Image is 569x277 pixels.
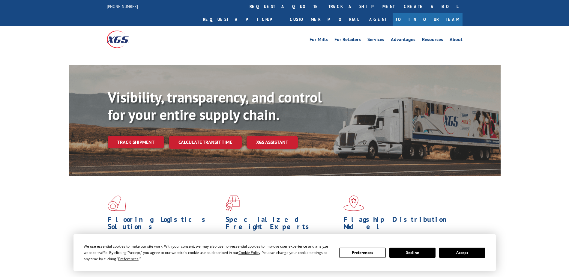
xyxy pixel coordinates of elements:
[199,13,285,26] a: Request a pickup
[422,37,443,44] a: Resources
[108,216,221,233] h1: Flooring Logistics Solutions
[391,37,415,44] a: Advantages
[343,195,364,211] img: xgs-icon-flagship-distribution-model-red
[450,37,463,44] a: About
[367,37,384,44] a: Services
[393,13,463,26] a: Join Our Team
[439,248,485,258] button: Accept
[108,195,126,211] img: xgs-icon-total-supply-chain-intelligence-red
[169,136,242,149] a: Calculate transit time
[108,233,221,255] span: As an industry carrier of choice, XGS has brought innovation and dedication to flooring logistics...
[73,234,496,271] div: Cookie Consent Prompt
[285,13,363,26] a: Customer Portal
[238,250,260,255] span: Cookie Policy
[108,88,322,124] b: Visibility, transparency, and control for your entire supply chain.
[310,37,328,44] a: For Mills
[343,233,454,247] span: Our agile distribution network gives you nationwide inventory management on demand.
[226,216,339,233] h1: Specialized Freight Experts
[339,248,385,258] button: Preferences
[389,248,436,258] button: Decline
[343,216,457,233] h1: Flagship Distribution Model
[247,136,298,149] a: XGS ASSISTANT
[226,233,339,260] p: From overlength loads to delicate cargo, our experienced staff knows the best way to move your fr...
[226,195,240,211] img: xgs-icon-focused-on-flooring-red
[84,243,332,262] div: We use essential cookies to make our site work. With your consent, we may also use non-essential ...
[334,37,361,44] a: For Retailers
[108,136,164,148] a: Track shipment
[363,13,393,26] a: Agent
[118,256,139,261] span: Preferences
[107,3,138,9] a: [PHONE_NUMBER]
